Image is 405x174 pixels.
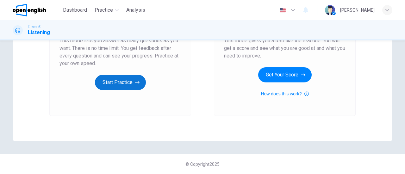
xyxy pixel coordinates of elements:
div: [PERSON_NAME] [340,6,375,14]
span: © Copyright 2025 [185,162,220,167]
button: Get Your Score [258,67,312,82]
button: Dashboard [60,4,90,16]
span: Dashboard [63,6,87,14]
img: Profile picture [325,5,335,15]
button: Start Practice [95,75,146,90]
button: Practice [92,4,121,16]
button: How does this work? [261,90,308,98]
span: Analysis [126,6,145,14]
span: Linguaskill [28,24,43,29]
a: OpenEnglish logo [13,4,60,16]
img: OpenEnglish logo [13,4,46,16]
span: This mode gives you a test like the real one. You will get a score and see what you are good at a... [224,37,346,60]
img: en [279,8,287,13]
span: Practice [95,6,113,14]
h1: Listening [28,29,50,36]
button: Analysis [124,4,148,16]
span: This mode lets you answer as many questions as you want. There is no time limit. You get feedback... [59,37,181,67]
